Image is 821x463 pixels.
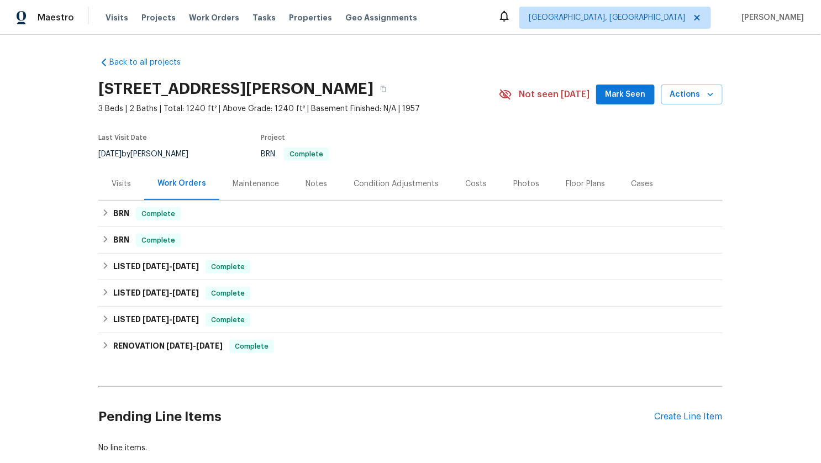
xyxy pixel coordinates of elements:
[98,391,655,443] h2: Pending Line Items
[513,178,539,190] div: Photos
[113,207,129,220] h6: BRN
[98,307,723,333] div: LISTED [DATE]-[DATE]Complete
[98,280,723,307] div: LISTED [DATE]-[DATE]Complete
[143,315,169,323] span: [DATE]
[345,12,417,23] span: Geo Assignments
[207,261,249,272] span: Complete
[373,79,393,99] button: Copy Address
[98,333,723,360] div: RENOVATION [DATE]-[DATE]Complete
[596,85,655,105] button: Mark Seen
[98,227,723,254] div: BRN Complete
[143,289,169,297] span: [DATE]
[113,260,199,273] h6: LISTED
[98,254,723,280] div: LISTED [DATE]-[DATE]Complete
[172,315,199,323] span: [DATE]
[98,57,204,68] a: Back to all projects
[655,412,723,422] div: Create Line Item
[113,313,199,327] h6: LISTED
[529,12,686,23] span: [GEOGRAPHIC_DATA], [GEOGRAPHIC_DATA]
[157,178,206,189] div: Work Orders
[143,262,169,270] span: [DATE]
[98,201,723,227] div: BRN Complete
[285,151,328,157] span: Complete
[98,83,373,94] h2: [STREET_ADDRESS][PERSON_NAME]
[631,178,654,190] div: Cases
[172,262,199,270] span: [DATE]
[261,134,285,141] span: Project
[465,178,487,190] div: Costs
[113,287,199,300] h6: LISTED
[137,235,180,246] span: Complete
[137,208,180,219] span: Complete
[566,178,605,190] div: Floor Plans
[252,14,276,22] span: Tasks
[143,262,199,270] span: -
[113,234,129,247] h6: BRN
[98,103,499,114] span: 3 Beds | 2 Baths | Total: 1240 ft² | Above Grade: 1240 ft² | Basement Finished: N/A | 1957
[289,12,332,23] span: Properties
[230,341,273,352] span: Complete
[143,315,199,323] span: -
[112,178,131,190] div: Visits
[98,150,122,158] span: [DATE]
[670,88,714,102] span: Actions
[143,289,199,297] span: -
[354,178,439,190] div: Condition Adjustments
[196,342,223,350] span: [DATE]
[141,12,176,23] span: Projects
[306,178,327,190] div: Notes
[738,12,804,23] span: [PERSON_NAME]
[166,342,193,350] span: [DATE]
[166,342,223,350] span: -
[98,148,202,161] div: by [PERSON_NAME]
[172,289,199,297] span: [DATE]
[605,88,646,102] span: Mark Seen
[98,134,147,141] span: Last Visit Date
[261,150,329,158] span: BRN
[113,340,223,353] h6: RENOVATION
[233,178,279,190] div: Maintenance
[207,314,249,325] span: Complete
[661,85,723,105] button: Actions
[98,443,723,454] div: No line items.
[207,288,249,299] span: Complete
[38,12,74,23] span: Maestro
[106,12,128,23] span: Visits
[519,89,590,100] span: Not seen [DATE]
[189,12,239,23] span: Work Orders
